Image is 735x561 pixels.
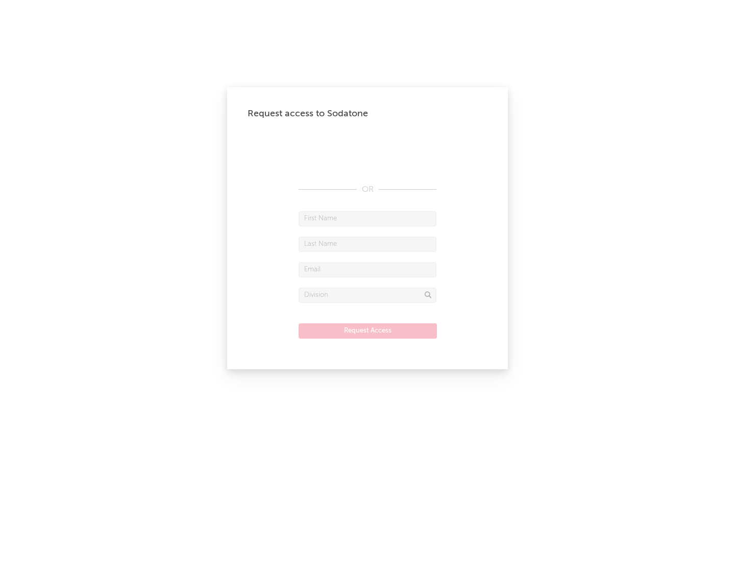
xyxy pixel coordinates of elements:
div: Request access to Sodatone [248,108,487,120]
div: OR [299,184,436,196]
input: First Name [299,211,436,226]
input: Division [299,288,436,303]
input: Email [299,262,436,277]
input: Last Name [299,237,436,252]
button: Request Access [299,323,437,339]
